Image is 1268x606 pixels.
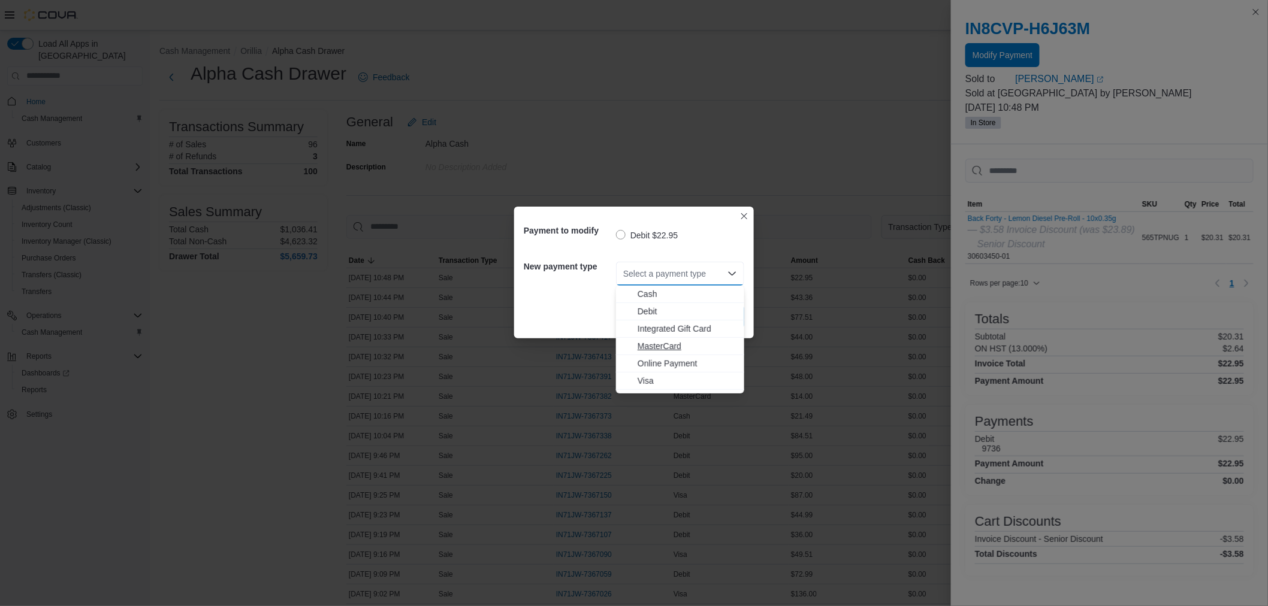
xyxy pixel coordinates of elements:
div: Choose from the following options [616,286,744,390]
span: Online Payment [638,357,737,369]
span: Cash [638,288,737,300]
button: Integrated Gift Card [616,320,744,338]
input: Accessible screen reader label [623,266,624,281]
span: Debit [638,305,737,317]
button: Visa [616,372,744,390]
span: MasterCard [638,340,737,352]
span: Visa [638,375,737,387]
h5: Payment to modify [524,219,614,243]
button: Cash [616,286,744,303]
button: Close list of options [727,269,737,278]
button: Online Payment [616,355,744,372]
button: MasterCard [616,338,744,355]
span: Integrated Gift Card [638,323,737,335]
button: Debit [616,303,744,320]
button: Closes this modal window [737,209,751,223]
h5: New payment type [524,254,614,278]
label: Debit $22.95 [616,228,678,243]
